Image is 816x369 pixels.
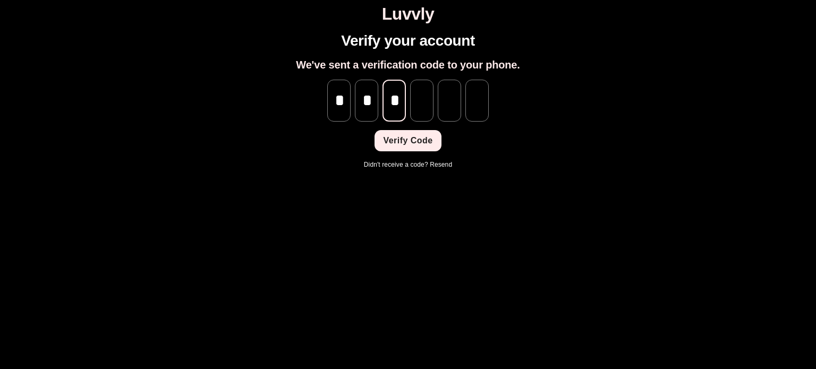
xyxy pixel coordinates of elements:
[375,130,441,151] button: Verify Code
[296,58,520,71] h2: We've sent a verification code to your phone.
[430,161,452,168] a: Resend
[4,4,812,24] h1: Luvvly
[364,160,452,169] p: Didn't receive a code?
[341,32,475,50] h1: Verify your account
